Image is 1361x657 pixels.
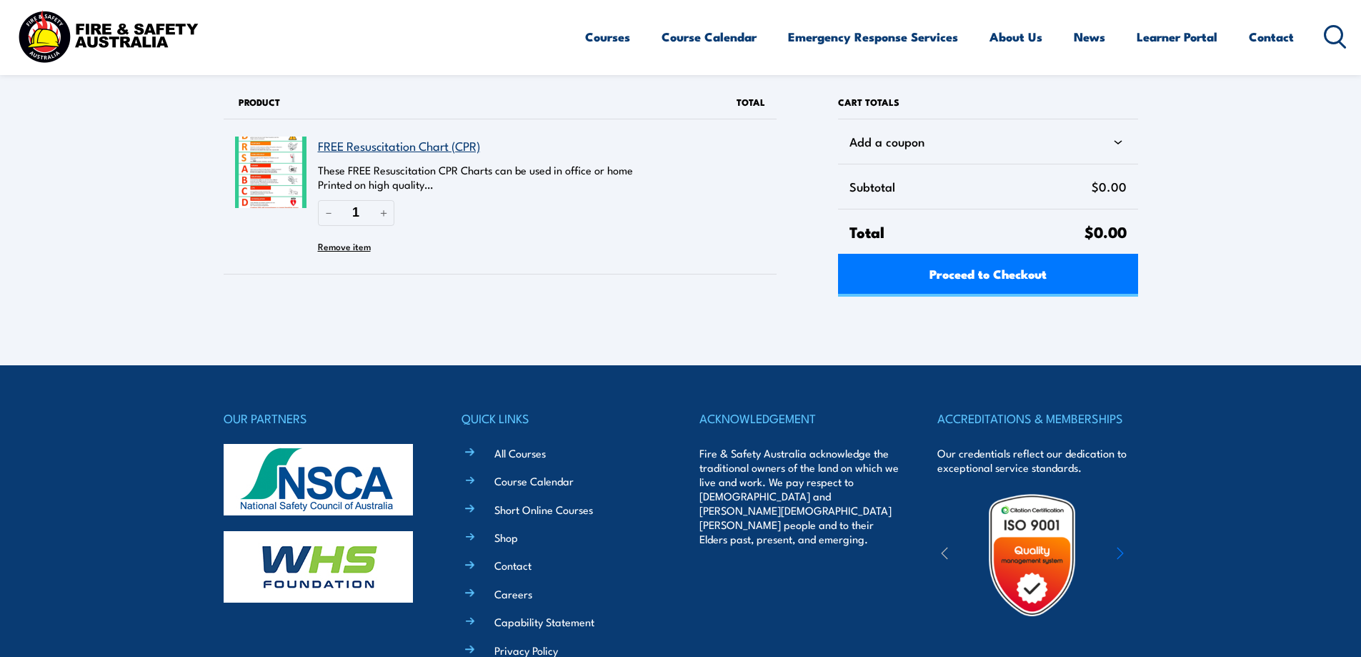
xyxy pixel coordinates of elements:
[224,444,413,515] img: nsca-logo-footer
[224,408,424,428] h4: OUR PARTNERS
[339,200,373,225] input: Quantity of FREE Resuscitation Chart (CPR) in your cart.
[373,200,394,225] button: Increase quantity of FREE Resuscitation Chart (CPR)
[699,446,899,546] p: Fire & Safety Australia acknowledge the traditional owners of the land on which we live and work....
[494,445,546,460] a: All Courses
[494,614,594,629] a: Capability Statement
[662,18,757,56] a: Course Calendar
[494,502,593,517] a: Short Online Courses
[318,200,339,225] button: Reduce quantity of FREE Resuscitation Chart (CPR)
[699,408,899,428] h4: ACKNOWLEDGEMENT
[838,254,1137,297] a: Proceed to Checkout
[849,131,1126,152] div: Add a coupon
[1074,18,1105,56] a: News
[838,86,1137,119] h2: Cart totals
[585,18,630,56] a: Courses
[239,95,280,109] span: Product
[318,235,371,257] button: Remove FREE Resuscitation Chart (CPR) from cart
[494,586,532,601] a: Careers
[737,95,765,109] span: Total
[937,446,1137,475] p: Our credentials reflect our dedication to exceptional service standards.
[849,221,1084,242] span: Total
[937,408,1137,428] h4: ACCREDITATIONS & MEMBERSHIPS
[849,176,1091,197] span: Subtotal
[788,18,958,56] a: Emergency Response Services
[1085,219,1127,243] span: $0.00
[989,18,1042,56] a: About Us
[1095,530,1220,580] img: ewpa-logo
[224,531,413,603] img: whs-logo-footer
[929,255,1047,292] span: Proceed to Checkout
[235,137,306,208] img: FREE Resuscitation Chart - What are the 7 steps to CPR?
[494,530,518,545] a: Shop
[462,408,662,428] h4: QUICK LINKS
[1092,176,1127,197] span: $0.00
[318,137,480,154] a: FREE Resuscitation Chart (CPR)
[1249,18,1294,56] a: Contact
[1137,18,1217,56] a: Learner Portal
[494,473,574,488] a: Course Calendar
[494,558,532,573] a: Contact
[969,493,1095,618] img: Untitled design (19)
[318,163,694,192] p: These FREE Resuscitation CPR Charts can be used in office or home Printed on high quality…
